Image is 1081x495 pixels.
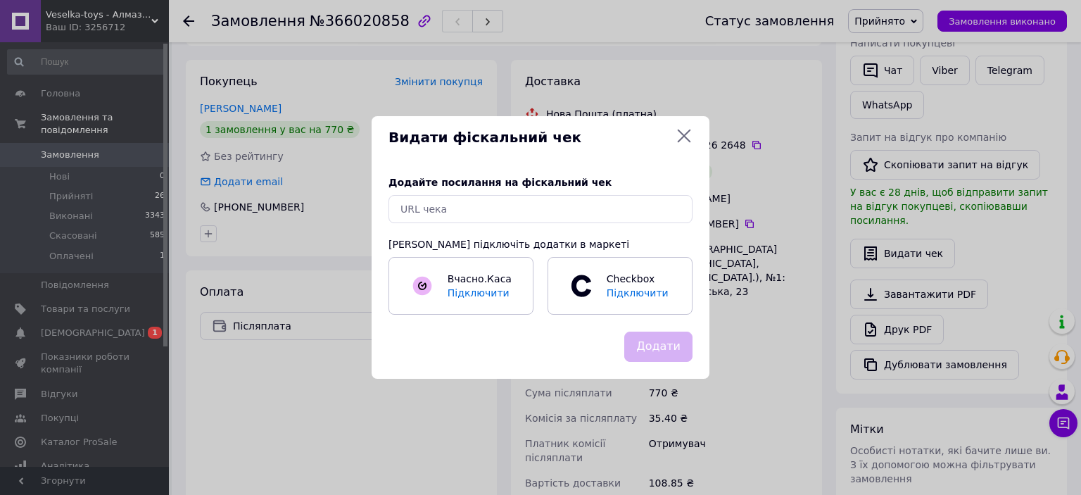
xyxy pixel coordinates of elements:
[607,287,669,299] span: Підключити
[388,195,693,223] input: URL чека
[600,272,677,300] span: Checkbox
[388,257,533,315] a: Вчасно.КасаПідключити
[548,257,693,315] a: CheckboxПідключити
[388,127,670,148] span: Видати фіскальний чек
[388,237,693,251] div: [PERSON_NAME] підключіть додатки в маркеті
[388,177,612,188] span: Додайте посилання на фіскальний чек
[448,273,512,284] span: Вчасно.Каса
[448,287,510,299] span: Підключити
